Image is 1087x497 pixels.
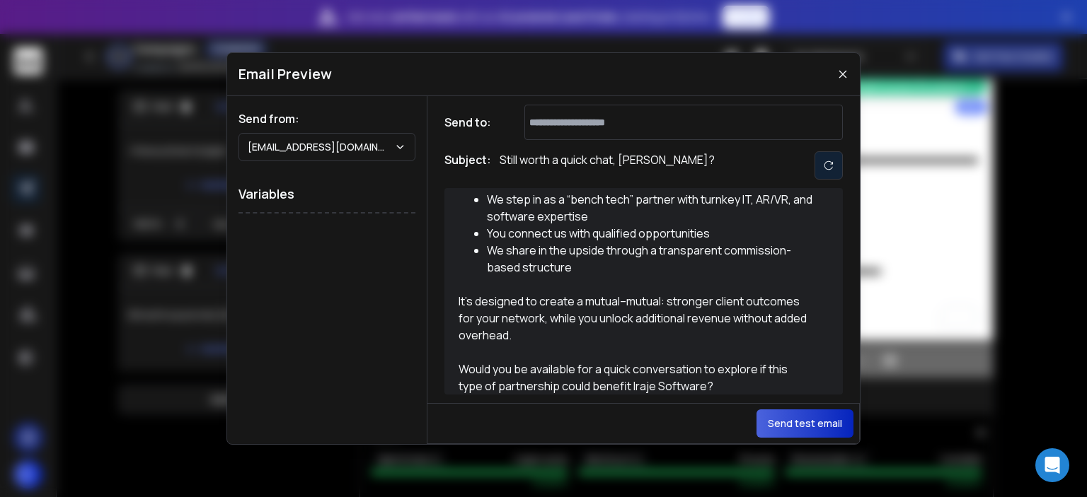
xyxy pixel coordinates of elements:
[238,64,332,84] h1: Email Preview
[487,191,812,225] li: We step in as a “bench tech” partner with turnkey IT, AR/VR, and software expertise
[487,225,812,242] li: You connect us with qualified opportunities
[500,151,715,180] p: Still worth a quick chat, [PERSON_NAME]?
[238,110,415,127] h1: Send from:
[757,409,853,438] button: Send test email
[487,242,812,276] li: We share in the upside through a transparent commission-based structure
[459,293,812,344] div: It’s designed to create a mutual–mutual: stronger client outcomes for your network, while you unl...
[444,151,491,180] h1: Subject:
[238,175,415,214] h1: Variables
[459,361,812,394] div: Would you be available for a quick conversation to explore if this type of partnership could bene...
[248,140,394,154] p: [EMAIL_ADDRESS][DOMAIN_NAME]
[1035,448,1069,482] div: Open Intercom Messenger
[444,114,501,131] h1: Send to:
